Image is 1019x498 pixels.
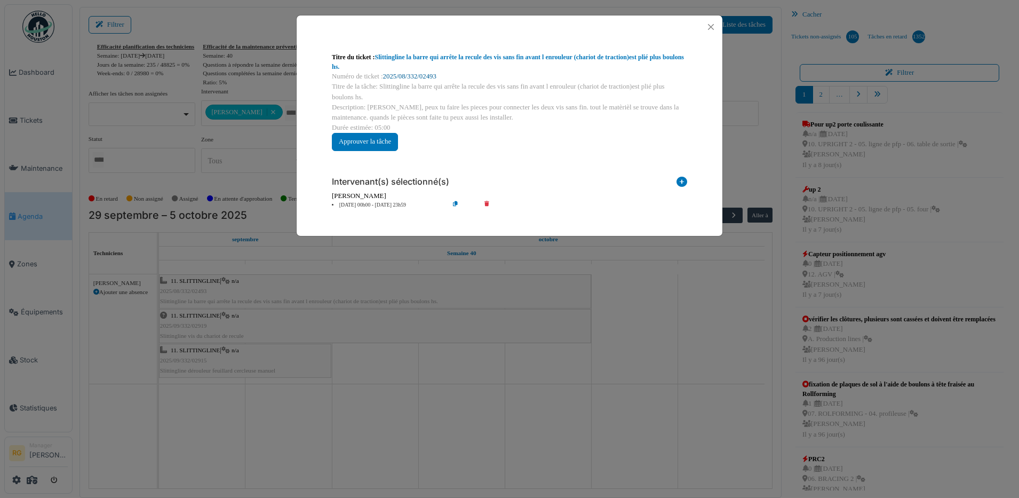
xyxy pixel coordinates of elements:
div: Titre du ticket : [332,52,687,72]
div: [PERSON_NAME] [332,191,687,201]
h6: Intervenant(s) sélectionné(s) [332,177,449,187]
div: Numéro de ticket : [332,72,687,82]
button: Approuver la tâche [332,133,398,151]
div: Durée estimée: 05:00 [332,123,687,133]
a: 2025/08/332/02493 [383,73,436,80]
div: Titre de la tâche: Slittingline la barre qui arrête la recule des vis sans fin avant l enrouleur ... [332,82,687,102]
a: Slittingline la barre qui arrête la recule des vis sans fin avant l enrouleur (chariot de tractio... [332,53,684,70]
li: [DATE] 00h00 - [DATE] 23h59 [327,201,449,209]
button: Close [704,20,718,34]
div: Description: [PERSON_NAME], peux tu faire les pieces pour connecter les deux vis sans fin. tout l... [332,102,687,123]
i: Ajouter [676,177,687,191]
